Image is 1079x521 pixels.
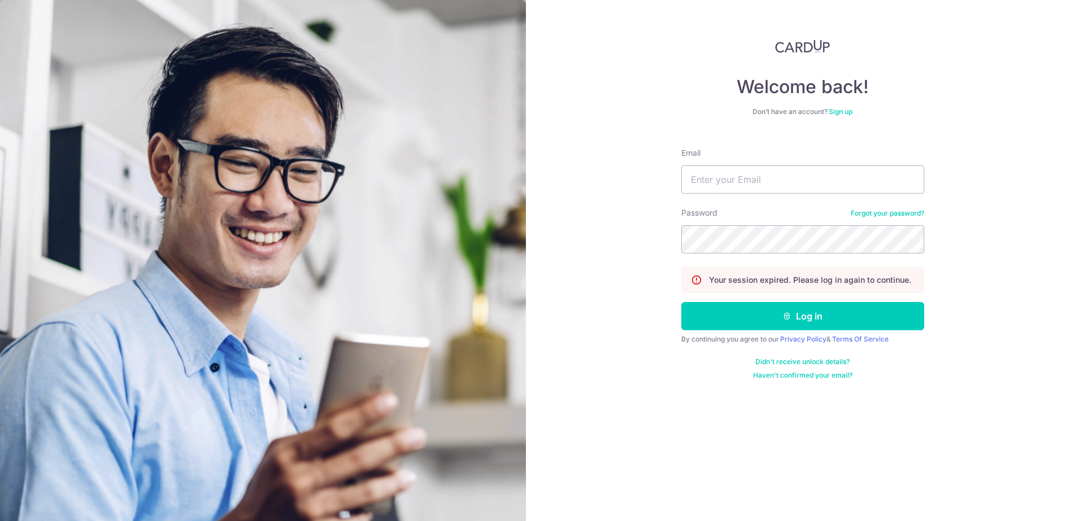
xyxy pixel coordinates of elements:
[681,76,924,98] h4: Welcome back!
[681,147,701,159] label: Email
[832,335,889,343] a: Terms Of Service
[681,107,924,116] div: Don’t have an account?
[829,107,852,116] a: Sign up
[681,207,717,218] label: Password
[851,209,924,218] a: Forgot your password?
[681,165,924,194] input: Enter your Email
[709,274,911,286] p: Your session expired. Please log in again to continue.
[681,302,924,330] button: Log in
[755,357,850,366] a: Didn't receive unlock details?
[775,40,830,53] img: CardUp Logo
[681,335,924,344] div: By continuing you agree to our &
[753,371,852,380] a: Haven't confirmed your email?
[780,335,826,343] a: Privacy Policy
